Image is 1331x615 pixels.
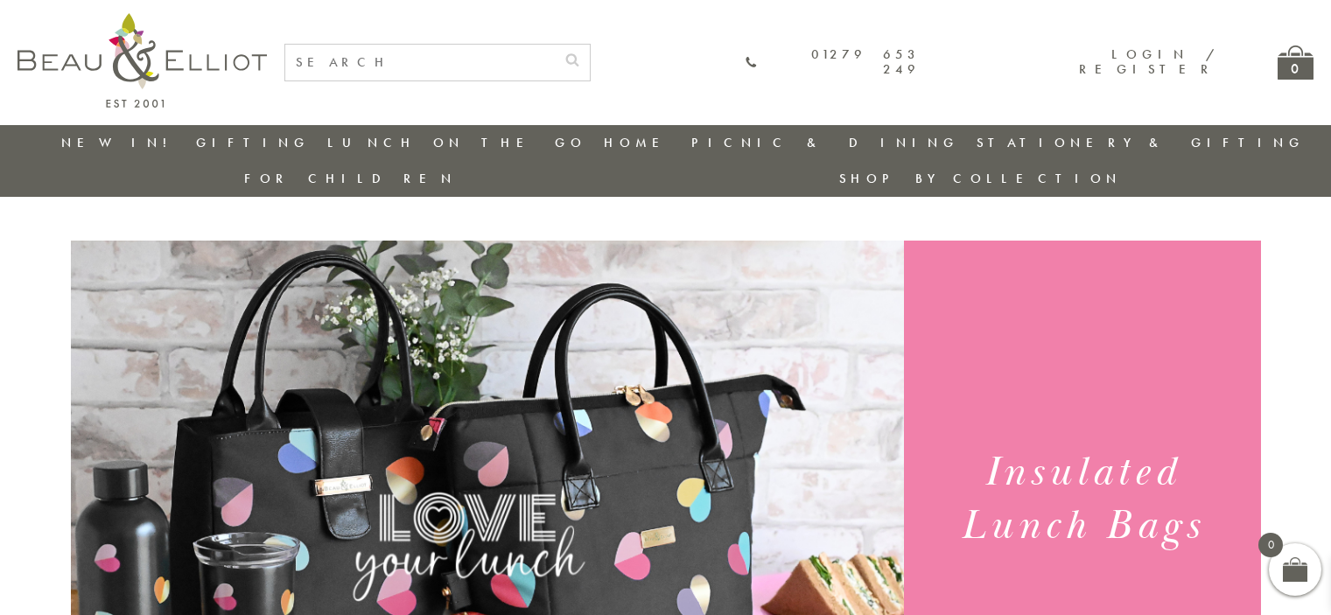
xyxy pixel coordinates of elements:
a: For Children [244,170,457,187]
a: Gifting [196,134,310,151]
a: Lunch On The Go [327,134,586,151]
a: Picnic & Dining [691,134,959,151]
a: Home [604,134,674,151]
h1: Insulated Lunch Bags [925,446,1239,553]
span: 0 [1258,533,1283,557]
a: Stationery & Gifting [977,134,1305,151]
a: Login / Register [1079,45,1216,78]
img: logo [18,13,267,108]
a: 0 [1278,45,1313,80]
input: SEARCH [285,45,555,80]
a: New in! [61,134,179,151]
a: 01279 653 249 [745,47,920,78]
a: Shop by collection [839,170,1122,187]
